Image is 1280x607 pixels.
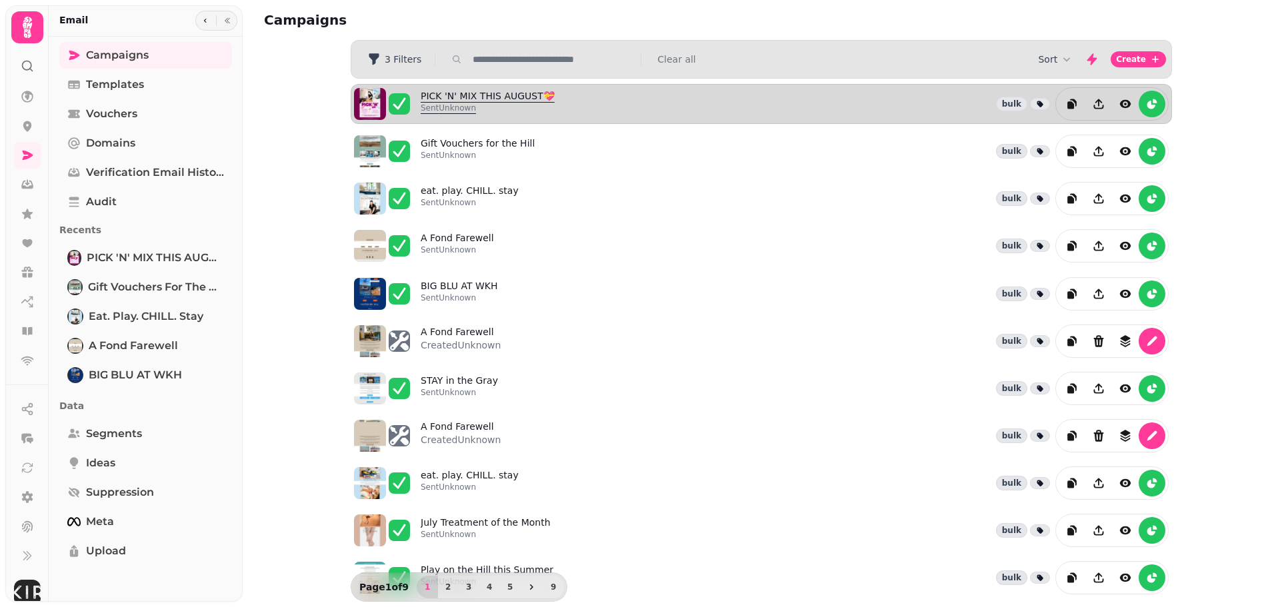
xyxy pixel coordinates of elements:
span: 1 [422,583,433,591]
a: BIG BLU AT WKHBIG BLU AT WKH [59,362,232,388]
img: aHR0cHM6Ly9zdGFtcGVkZS1zZXJ2aWNlLXByb2QtdGVtcGxhdGUtcHJldmlld3MuczMuZXUtd2VzdC0xLmFtYXpvbmF3cy5jb... [354,514,386,546]
button: Share campaign preview [1085,564,1112,591]
span: Upload [86,543,126,559]
p: Sent Unknown [421,197,519,208]
div: bulk [996,334,1027,348]
button: Share campaign preview [1085,470,1112,496]
button: reports [1139,517,1165,544]
div: bulk [996,476,1027,490]
span: Templates [86,77,144,93]
div: bulk [996,239,1027,253]
span: Verification email history [86,165,224,181]
a: STAY in the GraySentUnknown [421,374,498,403]
button: 5 [499,576,521,598]
a: Segments [59,420,232,447]
span: 3 Filters [385,55,421,64]
h2: Email [59,13,88,27]
button: reports [1139,138,1165,165]
p: Sent Unknown [421,150,535,161]
img: aHR0cHM6Ly9zdGFtcGVkZS1zZXJ2aWNlLXByb2QtdGVtcGxhdGUtcHJldmlld3MuczMuZXUtd2VzdC0xLmFtYXpvbmF3cy5jb... [354,278,386,310]
button: Share campaign preview [1085,91,1112,117]
button: view [1112,470,1139,496]
span: Campaigns [86,47,149,63]
a: eat. play. CHILL. staySentUnknown [421,184,519,213]
span: 4 [484,583,495,591]
a: Upload [59,538,232,564]
span: Domains [86,135,135,151]
a: Gift Vouchers for the HillSentUnknown [421,137,535,166]
span: 9 [548,583,559,591]
button: Share campaign preview [1085,233,1112,259]
button: duplicate [1059,375,1085,402]
img: User avatar [14,580,41,606]
div: bulk [996,570,1027,585]
a: Play on the Hill this SummerSentUnknown [421,563,553,592]
button: 3 Filters [357,49,432,70]
div: bulk [996,381,1027,396]
a: Campaigns [59,42,232,69]
a: Meta [59,508,232,535]
button: Delete [1085,328,1112,354]
button: 1 [417,576,438,598]
a: Gift Vouchers for the HillGift Vouchers for the Hill [59,274,232,301]
img: eat. play. CHILL. stay [69,310,82,323]
p: Sent Unknown [421,482,519,492]
a: Audit [59,189,232,215]
span: PICK 'N' MIX THIS AUGUST💝 [87,250,224,266]
img: aHR0cHM6Ly9zdGFtcGVkZS1zZXJ2aWNlLXByb2QtdGVtcGxhdGUtcHJldmlld3MuczMuZXUtd2VzdC0xLmFtYXpvbmF3cy5jb... [354,135,386,167]
p: Sent Unknown [421,103,555,113]
a: A Fond FarewellSentUnknown [421,231,494,261]
span: Segments [86,426,142,442]
button: reports [1139,91,1165,117]
a: eat. play. CHILL. stayeat. play. CHILL. stay [59,303,232,330]
a: Suppression [59,479,232,506]
span: Gift Vouchers for the Hill [88,279,224,295]
img: aHR0cHM6Ly9zdGFtcGVkZS1zZXJ2aWNlLXByb2QtdGVtcGxhdGUtcHJldmlld3MuczMuZXUtd2VzdC0xLmFtYXpvbmF3cy5jb... [354,467,386,499]
img: PICK 'N' MIX THIS AUGUST💝 [69,251,80,265]
button: Share campaign preview [1085,517,1112,544]
img: aHR0cHM6Ly9zdGFtcGVkZS1zZXJ2aWNlLXByb2QtdGVtcGxhdGUtcHJldmlld3MuczMuZXUtd2VzdC0xLmFtYXpvbmF3cy5jb... [354,562,386,594]
div: bulk [996,97,1027,111]
button: Share campaign preview [1085,138,1112,165]
button: duplicate [1059,422,1085,449]
nav: Tabs [49,37,243,588]
button: Share campaign preview [1085,281,1112,307]
img: aHR0cHM6Ly9zdGFtcGVkZS1zZXJ2aWNlLXByb2QtdGVtcGxhdGUtcHJldmlld3MuczMuZXUtd2VzdC0xLmFtYXpvbmF3cy5jb... [354,230,386,262]
p: Created Unknown [421,433,501,446]
button: 3 [458,576,479,598]
button: view [1112,564,1139,591]
button: reports [1139,281,1165,307]
span: A Fond Farewell [89,338,178,354]
span: Ideas [86,455,115,471]
div: bulk [996,144,1027,159]
a: Vouchers [59,101,232,127]
button: view [1112,91,1139,117]
a: A Fond FarewellA Fond Farewell [59,332,232,359]
span: Audit [86,194,117,210]
button: User avatar [11,580,43,606]
img: aHR0cHM6Ly9zdGFtcGVkZS1zZXJ2aWNlLXByb2QtdGVtcGxhdGUtcHJldmlld3MuczMuZXUtd2VzdC0xLmFtYXpvbmF3cy5jb... [354,420,386,452]
span: 3 [463,583,474,591]
button: revisions [1112,328,1139,354]
img: BIG BLU AT WKH [69,368,82,382]
span: Suppression [86,484,154,500]
img: aHR0cHM6Ly9zdGFtcGVkZS1zZXJ2aWNlLXByb2QtdGVtcGxhdGUtcHJldmlld3MuczMuZXUtd2VzdC0xLmFtYXpvbmF3cy5jb... [354,183,386,215]
div: bulk [996,287,1027,301]
button: edit [1139,328,1165,354]
button: duplicate [1059,470,1085,496]
span: Meta [86,514,114,530]
button: reports [1139,375,1165,402]
span: BIG BLU AT WKH [89,367,182,383]
button: duplicate [1059,564,1085,591]
button: reports [1139,233,1165,259]
button: reports [1139,564,1165,591]
button: 2 [437,576,459,598]
button: duplicate [1059,517,1085,544]
h2: Campaigns [264,11,520,29]
p: Sent Unknown [421,529,551,540]
a: Verification email history [59,159,232,186]
button: 4 [479,576,500,598]
div: bulk [996,191,1027,206]
a: Ideas [59,450,232,476]
span: eat. play. CHILL. stay [89,308,203,324]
